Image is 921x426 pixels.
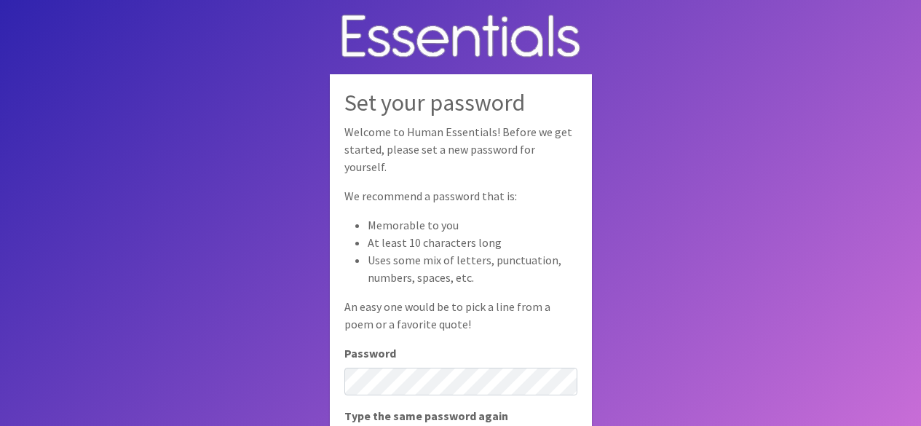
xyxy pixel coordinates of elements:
li: At least 10 characters long [368,234,577,251]
h2: Set your password [344,89,577,117]
p: Welcome to Human Essentials! Before we get started, please set a new password for yourself. [344,123,577,175]
label: Password [344,344,396,362]
li: Memorable to you [368,216,577,234]
p: We recommend a password that is: [344,187,577,205]
label: Type the same password again [344,407,508,425]
li: Uses some mix of letters, punctuation, numbers, spaces, etc. [368,251,577,286]
p: An easy one would be to pick a line from a poem or a favorite quote! [344,298,577,333]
